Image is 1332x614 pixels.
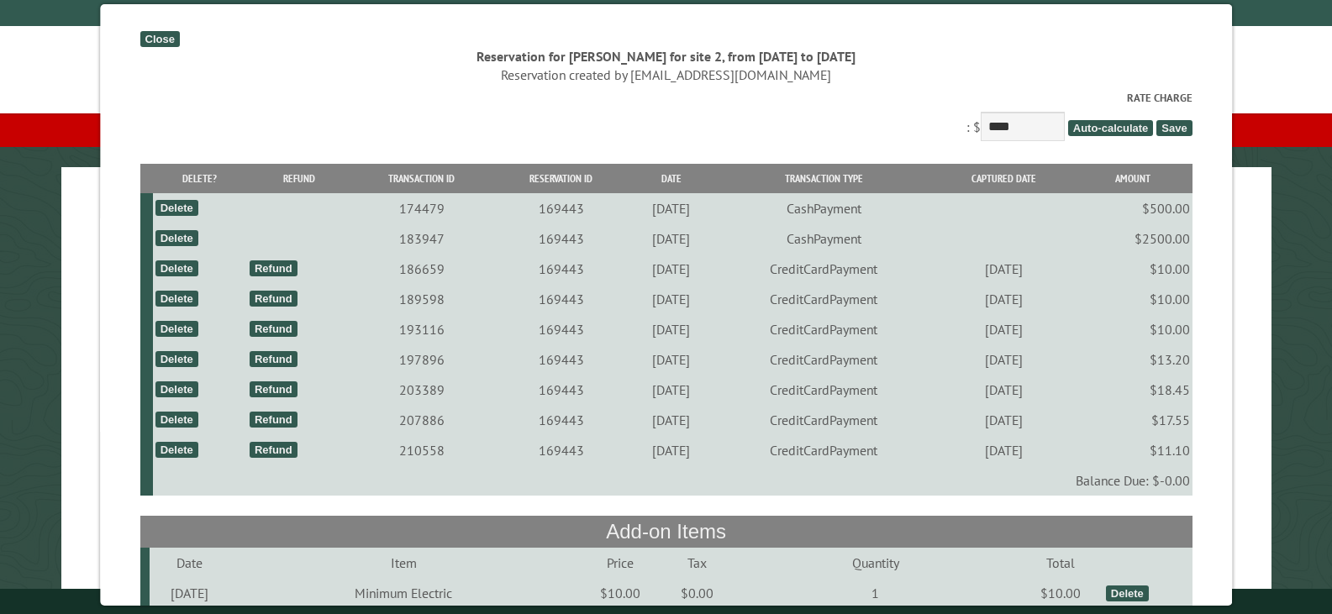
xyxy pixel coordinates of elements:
td: $2500.00 [1073,223,1192,254]
th: Delete? [152,164,246,193]
td: CreditCardPayment [713,344,935,375]
td: $13.20 [1073,344,1192,375]
td: 169443 [493,254,629,284]
td: [DATE] [934,254,1073,284]
div: Refund [250,442,297,458]
td: 193116 [350,314,492,344]
td: Price [577,548,661,578]
td: 1 [733,578,1019,608]
td: 186659 [350,254,492,284]
div: Close [140,31,179,47]
td: CreditCardPayment [713,435,935,465]
td: CreditCardPayment [713,284,935,314]
div: Delete [155,321,198,337]
td: $17.55 [1073,405,1192,435]
td: $10.00 [1019,578,1103,608]
td: 169443 [493,405,629,435]
th: Amount [1073,164,1192,193]
td: CreditCardPayment [713,405,935,435]
div: Delete [155,230,198,246]
td: [DATE] [934,284,1073,314]
div: Reservation created by [EMAIL_ADDRESS][DOMAIN_NAME] [140,66,1192,84]
td: 203389 [350,375,492,405]
div: Delete [155,412,198,428]
td: $10.00 [1073,284,1192,314]
td: [DATE] [934,405,1073,435]
td: [DATE] [629,314,713,344]
td: [DATE] [629,254,713,284]
td: $11.10 [1073,435,1192,465]
td: Quantity [733,548,1019,578]
div: Refund [250,321,297,337]
td: Tax [662,548,733,578]
td: 169443 [493,193,629,223]
td: $10.00 [577,578,661,608]
td: [DATE] [629,375,713,405]
label: Rate Charge [140,90,1192,106]
td: $0.00 [662,578,733,608]
div: Refund [250,351,297,367]
td: Item [229,548,577,578]
td: [DATE] [629,193,713,223]
td: CashPayment [713,193,935,223]
div: Delete [155,200,198,216]
td: 169443 [493,344,629,375]
td: Minimum Electric [229,578,577,608]
td: [DATE] [934,314,1073,344]
div: Delete [155,442,198,458]
td: 169443 [493,375,629,405]
td: Date [150,548,229,578]
div: Refund [250,260,297,276]
th: Refund [247,164,351,193]
td: 169443 [493,314,629,344]
td: CreditCardPayment [713,375,935,405]
td: [DATE] [934,344,1073,375]
td: 169443 [493,284,629,314]
span: Save [1156,120,1192,136]
td: $18.45 [1073,375,1192,405]
div: Delete [155,381,198,397]
td: $10.00 [1073,254,1192,284]
td: [DATE] [629,284,713,314]
div: : $ [140,90,1192,144]
td: 210558 [350,435,492,465]
td: [DATE] [629,344,713,375]
td: 169443 [493,223,629,254]
td: CashPayment [713,223,935,254]
td: [DATE] [934,435,1073,465]
div: Delete [155,351,198,367]
td: [DATE] [629,435,713,465]
th: Transaction ID [350,164,492,193]
td: [DATE] [629,405,713,435]
div: Refund [250,291,297,307]
div: Delete [155,260,198,276]
td: 183947 [350,223,492,254]
td: 169443 [493,435,629,465]
td: 174479 [350,193,492,223]
td: [DATE] [150,578,229,608]
div: Refund [250,381,297,397]
td: 207886 [350,405,492,435]
div: Refund [250,412,297,428]
td: $10.00 [1073,314,1192,344]
td: Balance Due: $-0.00 [152,465,1192,496]
div: Delete [155,291,198,307]
th: Transaction Type [713,164,935,193]
th: Reservation ID [493,164,629,193]
td: [DATE] [629,223,713,254]
div: Delete [1106,585,1149,601]
td: 189598 [350,284,492,314]
td: Total [1019,548,1103,578]
th: Add-on Items [140,516,1192,548]
td: CreditCardPayment [713,254,935,284]
div: Reservation for [PERSON_NAME] for site 2, from [DATE] to [DATE] [140,47,1192,66]
small: © Campground Commander LLC. All rights reserved. [571,596,761,606]
td: [DATE] [934,375,1073,405]
th: Date [629,164,713,193]
td: 197896 [350,344,492,375]
td: $500.00 [1073,193,1192,223]
th: Captured Date [934,164,1073,193]
span: Auto-calculate [1068,120,1154,136]
td: CreditCardPayment [713,314,935,344]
